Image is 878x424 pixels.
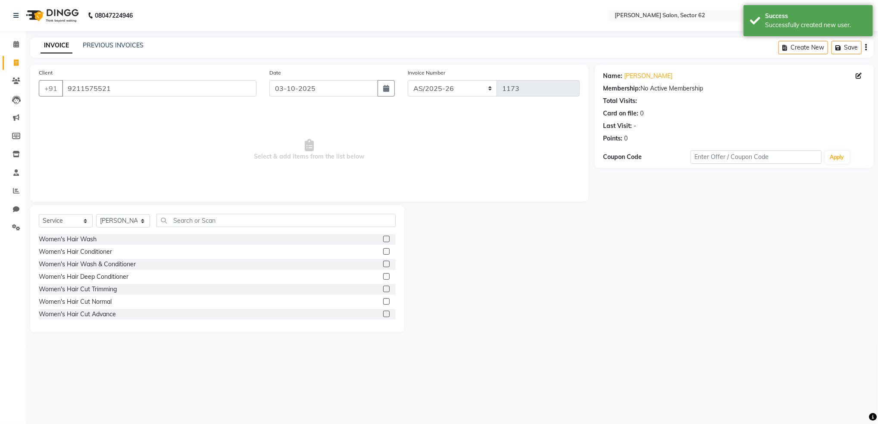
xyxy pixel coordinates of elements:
label: Client [39,69,53,77]
div: Women's Hair Deep Conditioner [39,272,128,281]
div: Women's Hair Cut Normal [39,297,112,306]
label: Invoice Number [408,69,445,77]
div: Card on file: [603,109,639,118]
div: Women's Hair Wash & Conditioner [39,260,136,269]
a: INVOICE [41,38,72,53]
label: Date [269,69,281,77]
div: Women's Hair Cut Advance [39,310,116,319]
div: Coupon Code [603,153,691,162]
input: Search by Name/Mobile/Email/Code [62,80,256,97]
img: logo [22,3,81,28]
div: - [634,122,637,131]
button: Save [831,41,862,54]
a: [PERSON_NAME] [625,72,673,81]
div: 0 [625,134,628,143]
button: Apply [825,151,850,164]
input: Search or Scan [156,214,396,227]
span: Select & add items from the list below [39,107,580,193]
div: Name: [603,72,623,81]
div: Total Visits: [603,97,637,106]
div: Successfully created new user. [765,21,866,30]
div: No Active Membership [603,84,865,93]
div: Women's Hair Cut Trimming [39,285,117,294]
div: Women's Hair Wash [39,235,97,244]
div: Membership: [603,84,641,93]
div: Points: [603,134,623,143]
a: PREVIOUS INVOICES [83,41,144,49]
div: Success [765,12,866,21]
div: Last Visit: [603,122,632,131]
button: +91 [39,80,63,97]
div: 0 [641,109,644,118]
div: Women's Hair Conditioner [39,247,112,256]
b: 08047224946 [95,3,133,28]
input: Enter Offer / Coupon Code [691,150,822,164]
button: Create New [778,41,828,54]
